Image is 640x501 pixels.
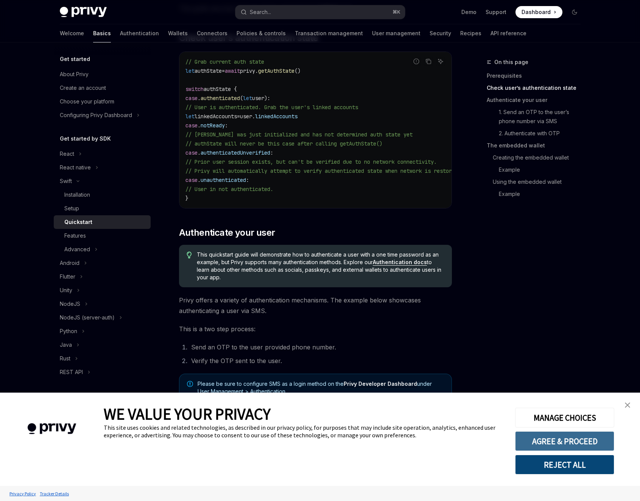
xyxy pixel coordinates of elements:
div: NodeJS (server-auth) [60,313,115,322]
span: // User in not authenticated. [185,186,273,193]
a: Using the embedded wallet [487,176,587,188]
span: notReady [201,122,225,129]
a: Dashboard [515,6,562,18]
img: close banner [625,402,630,408]
button: Open search [235,5,405,19]
h5: Get started by SDK [60,134,111,143]
a: Prerequisites [487,70,587,82]
span: authState { [204,86,237,92]
img: dark logo [60,7,107,17]
a: Privacy Policy [8,487,38,500]
button: Toggle REST API section [54,365,151,379]
li: Verify the OTP sent to the user. [189,355,452,366]
a: Create an account [54,81,151,95]
div: Python [60,327,77,336]
span: () [294,67,301,74]
h5: Changelogs [60,391,92,400]
span: This quickstart guide will demonstrate how to authenticate a user with a one time password as an ... [197,251,444,281]
a: Connectors [197,24,227,42]
a: Authenticate your user [487,94,587,106]
button: Toggle Configuring Privy Dashboard section [54,108,151,122]
div: This site uses cookies and related technologies, as described in our privacy policy, for purposes... [104,424,504,439]
a: Features [54,229,151,243]
button: Toggle React native section [54,161,151,174]
div: Android [60,258,79,268]
button: Toggle Android section [54,256,151,270]
span: ( [240,95,243,102]
div: React native [60,163,91,172]
span: // [PERSON_NAME] was just initialized and has not determined auth state yet [185,131,413,138]
span: getAuthState [258,67,294,74]
span: . [198,122,201,129]
button: Ask AI [436,56,445,66]
span: Authenticate your user [179,227,275,239]
a: API reference [491,24,526,42]
span: authenticated [201,95,240,102]
div: Choose your platform [60,97,114,106]
a: Security [430,24,451,42]
a: Choose your platform [54,95,151,108]
span: = [222,67,225,74]
span: Privy offers a variety of authentication mechanisms. The example below showcases authenticating a... [179,295,452,316]
a: The embedded wallet [487,139,587,152]
span: : [270,149,273,156]
div: Search... [250,8,271,17]
span: user. [240,113,255,120]
a: 1. Send an OTP to the user’s phone number via SMS [487,106,587,127]
span: let [185,67,195,74]
span: // Grab current auth state [185,58,264,65]
div: REST API [60,368,83,377]
div: Unity [60,286,72,295]
span: . [198,95,201,102]
span: WE VALUE YOUR PRIVACY [104,404,271,424]
span: This is a two step process: [179,324,452,334]
a: Example [487,188,587,200]
div: Features [64,231,86,240]
button: Toggle NodeJS (server-auth) section [54,311,151,324]
span: } [185,195,188,202]
span: // Prior user session exists, but can't be verified due to no network connectivity. [185,158,437,165]
button: Toggle Advanced section [54,243,151,256]
div: Installation [64,190,90,199]
span: authState [195,67,222,74]
a: Authentication [120,24,159,42]
button: Report incorrect code [411,56,421,66]
span: let [243,95,252,102]
span: = [237,113,240,120]
span: // User is authenticated. Grab the user's linked accounts [185,104,358,111]
a: Recipes [460,24,481,42]
span: : [246,177,249,183]
span: case [185,95,198,102]
span: await [225,67,240,74]
button: Toggle Python section [54,324,151,338]
li: Send an OTP to the user provided phone number. [189,342,452,352]
span: unauthenticated [201,177,246,183]
a: About Privy [54,67,151,81]
a: Welcome [60,24,84,42]
a: Quickstart [54,215,151,229]
span: Dashboard [522,8,551,16]
span: . [198,177,201,183]
h5: Get started [60,55,90,64]
span: switch [185,86,204,92]
div: Configuring Privy Dashboard [60,111,132,120]
div: Swift [60,177,72,186]
div: Create an account [60,83,106,92]
button: Toggle NodeJS section [54,297,151,311]
a: Wallets [168,24,188,42]
span: authenticatedUnverified [201,149,270,156]
button: Toggle Java section [54,338,151,352]
span: linkedAccounts [195,113,237,120]
button: AGREE & PROCEED [515,431,614,451]
span: user) [252,95,267,102]
button: Toggle React section [54,147,151,161]
a: Support [486,8,506,16]
div: React [60,149,74,158]
a: Setup [54,202,151,215]
span: : [267,95,270,102]
button: REJECT ALL [515,455,614,474]
a: Demo [461,8,476,16]
a: User management [372,24,420,42]
button: Toggle Rust section [54,352,151,365]
button: Copy the contents from the code block [424,56,433,66]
